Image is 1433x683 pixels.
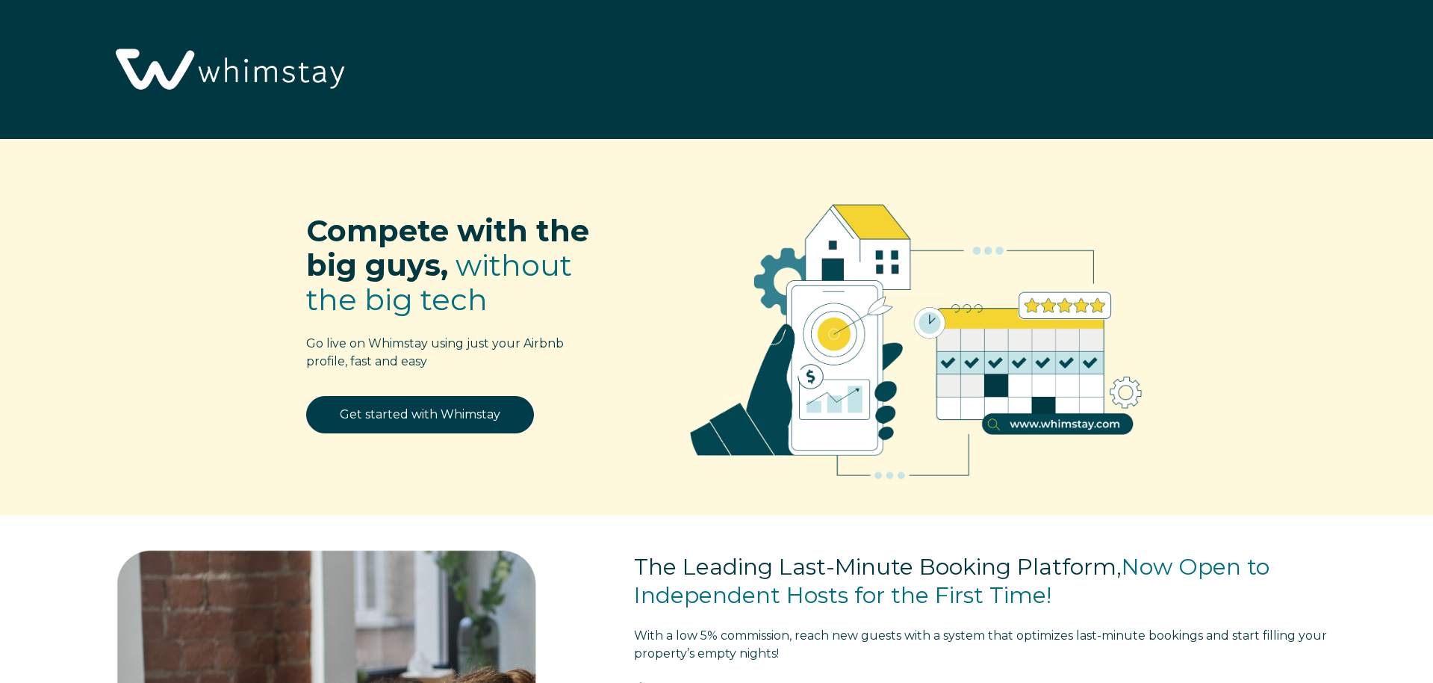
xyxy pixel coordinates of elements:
[105,7,352,134] img: Whimstay Logo-02 1
[653,161,1179,507] img: RBO Ilustrations-02
[306,396,534,433] a: Get started with Whimstay
[634,628,1327,661] span: tart filling your property’s empty nights!
[306,212,589,283] span: Compete with the big guys,
[634,553,1122,581] span: The Leading Last-Minute Booking Platform,
[306,336,564,368] span: Go live on Whimstay using just your Airbnb profile, fast and easy
[634,553,1269,609] span: Now Open to Independent Hosts for the First Time!
[306,247,572,318] span: without the big tech
[634,628,1237,643] span: With a low 5% commission, reach new guests with a system that optimizes last-minute bookings and s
